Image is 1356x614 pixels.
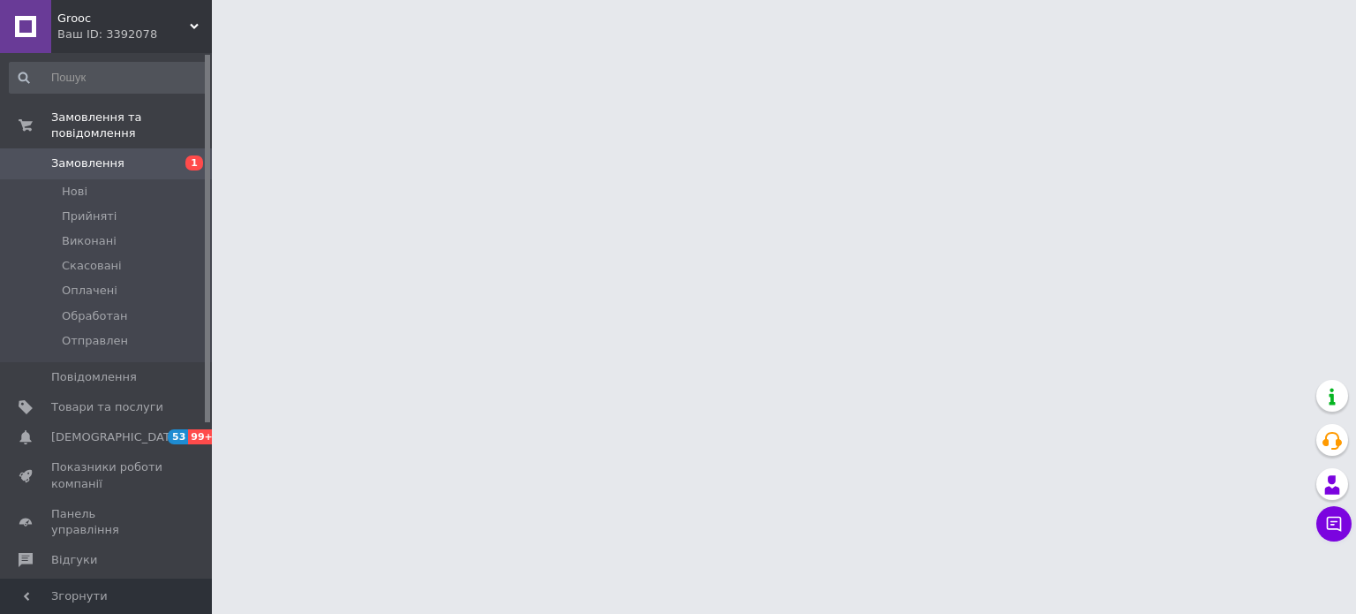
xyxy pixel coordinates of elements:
[51,552,97,568] span: Відгуки
[62,184,87,200] span: Нові
[185,155,203,171] span: 1
[188,429,217,444] span: 99+
[62,208,117,224] span: Прийняті
[62,233,117,249] span: Виконані
[62,283,117,299] span: Оплачені
[51,369,137,385] span: Повідомлення
[51,399,163,415] span: Товари та послуги
[62,333,128,349] span: Отправлен
[51,459,163,491] span: Показники роботи компанії
[62,258,122,274] span: Скасовані
[1316,506,1352,542] button: Чат з покупцем
[57,27,212,42] div: Ваш ID: 3392078
[9,62,208,94] input: Пошук
[51,110,212,141] span: Замовлення та повідомлення
[51,155,124,171] span: Замовлення
[51,506,163,538] span: Панель управління
[168,429,188,444] span: 53
[57,11,190,27] span: Grooc
[51,429,182,445] span: [DEMOGRAPHIC_DATA]
[62,308,127,324] span: Обработан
